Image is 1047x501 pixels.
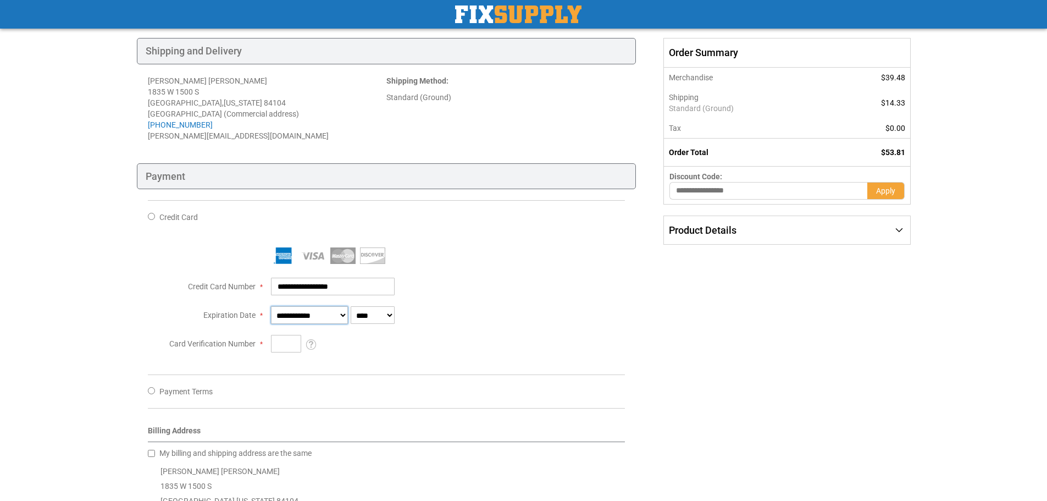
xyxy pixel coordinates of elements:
[386,76,448,85] strong: :
[159,213,198,222] span: Credit Card
[159,387,213,396] span: Payment Terms
[169,339,256,348] span: Card Verification Number
[386,76,446,85] span: Shipping Method
[669,224,736,236] span: Product Details
[148,120,213,129] a: [PHONE_NUMBER]
[881,98,905,107] span: $14.33
[148,75,386,141] address: [PERSON_NAME] [PERSON_NAME] 1835 W 1500 S [GEOGRAPHIC_DATA] , 84104 [GEOGRAPHIC_DATA] (Commercial...
[669,103,827,114] span: Standard (Ground)
[669,93,699,102] span: Shipping
[148,131,329,140] span: [PERSON_NAME][EMAIL_ADDRESS][DOMAIN_NAME]
[881,148,905,157] span: $53.81
[876,186,895,195] span: Apply
[455,5,581,23] a: store logo
[386,92,625,103] div: Standard (Ground)
[881,73,905,82] span: $39.48
[224,98,262,107] span: [US_STATE]
[664,118,833,139] th: Tax
[159,449,312,458] span: My billing and shipping address are the same
[663,38,910,68] span: Order Summary
[271,247,296,264] img: American Express
[455,5,581,23] img: Fix Industrial Supply
[867,182,905,200] button: Apply
[301,247,326,264] img: Visa
[669,172,722,181] span: Discount Code:
[664,68,833,87] th: Merchandise
[137,38,636,64] div: Shipping and Delivery
[885,124,905,133] span: $0.00
[203,311,256,320] span: Expiration Date
[669,148,708,157] strong: Order Total
[330,247,356,264] img: MasterCard
[188,282,256,291] span: Credit Card Number
[137,163,636,190] div: Payment
[360,247,385,264] img: Discover
[148,425,625,442] div: Billing Address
